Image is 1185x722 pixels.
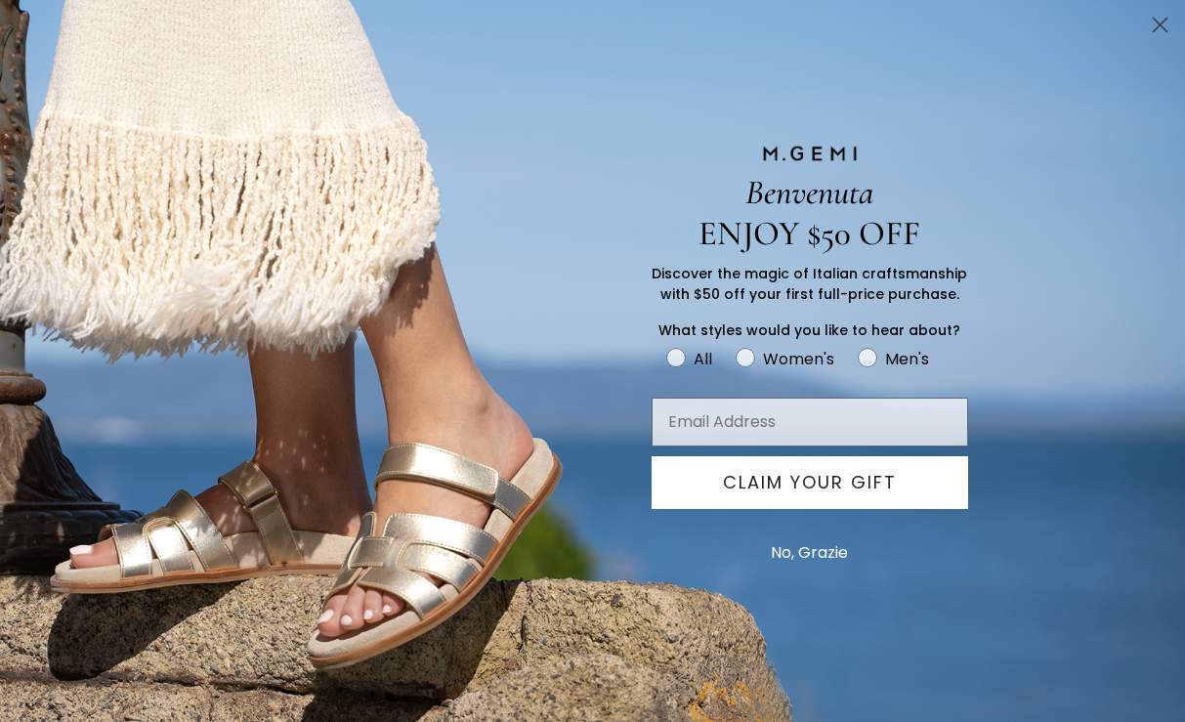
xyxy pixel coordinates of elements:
[763,347,834,371] div: Women's
[658,320,960,340] span: What styles would you like to hear about?
[761,145,859,162] img: M.GEMI
[1143,8,1177,42] button: Close dialog
[652,398,968,446] input: Email Address
[745,172,873,213] span: Benvenuta
[761,529,858,577] button: No, Grazie
[698,213,920,254] span: ENJOY $50 OFF
[652,264,967,304] span: Discover the magic of Italian craftsmanship with $50 off your first full-price purchase.
[694,347,712,371] div: All
[885,347,929,371] div: Men's
[652,456,968,509] button: CLAIM YOUR GIFT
